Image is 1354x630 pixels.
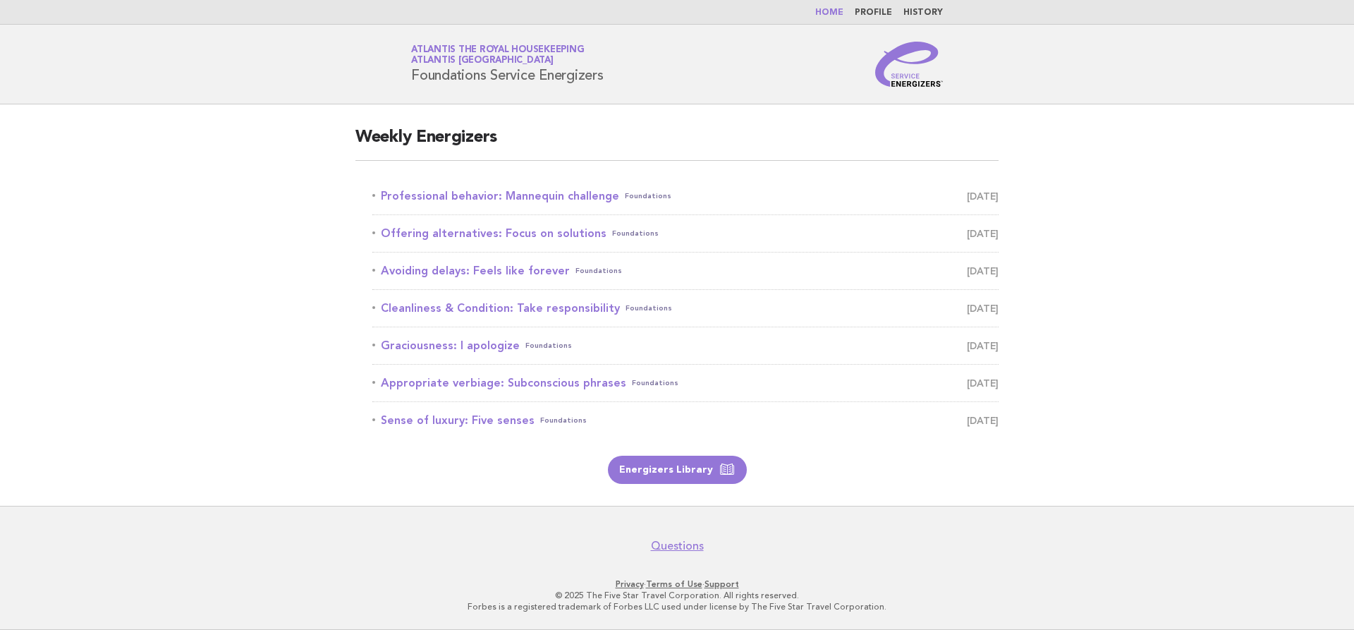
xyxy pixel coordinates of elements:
a: Professional behavior: Mannequin challengeFoundations [DATE] [372,186,999,206]
a: Profile [855,8,892,17]
span: Foundations [540,411,587,430]
p: © 2025 The Five Star Travel Corporation. All rights reserved. [245,590,1109,601]
span: [DATE] [967,224,999,243]
a: History [903,8,943,17]
span: [DATE] [967,186,999,206]
a: Offering alternatives: Focus on solutionsFoundations [DATE] [372,224,999,243]
a: Energizers Library [608,456,747,484]
a: Terms of Use [646,579,702,589]
a: Home [815,8,843,17]
h2: Weekly Energizers [355,126,999,161]
span: Foundations [625,186,671,206]
a: Questions [651,539,704,553]
a: Atlantis the Royal HousekeepingAtlantis [GEOGRAPHIC_DATA] [411,45,584,65]
span: Foundations [626,298,672,318]
a: Cleanliness & Condition: Take responsibilityFoundations [DATE] [372,298,999,318]
a: Privacy [616,579,644,589]
span: [DATE] [967,411,999,430]
span: [DATE] [967,298,999,318]
span: [DATE] [967,261,999,281]
span: Foundations [612,224,659,243]
a: Graciousness: I apologizeFoundations [DATE] [372,336,999,356]
h1: Foundations Service Energizers [411,46,604,83]
a: Support [705,579,739,589]
span: Foundations [632,373,678,393]
span: Atlantis [GEOGRAPHIC_DATA] [411,56,554,66]
span: [DATE] [967,336,999,356]
a: Appropriate verbiage: Subconscious phrasesFoundations [DATE] [372,373,999,393]
span: [DATE] [967,373,999,393]
p: Forbes is a registered trademark of Forbes LLC used under license by The Five Star Travel Corpora... [245,601,1109,612]
p: · · [245,578,1109,590]
a: Sense of luxury: Five sensesFoundations [DATE] [372,411,999,430]
img: Service Energizers [875,42,943,87]
span: Foundations [525,336,572,356]
span: Foundations [575,261,622,281]
a: Avoiding delays: Feels like foreverFoundations [DATE] [372,261,999,281]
